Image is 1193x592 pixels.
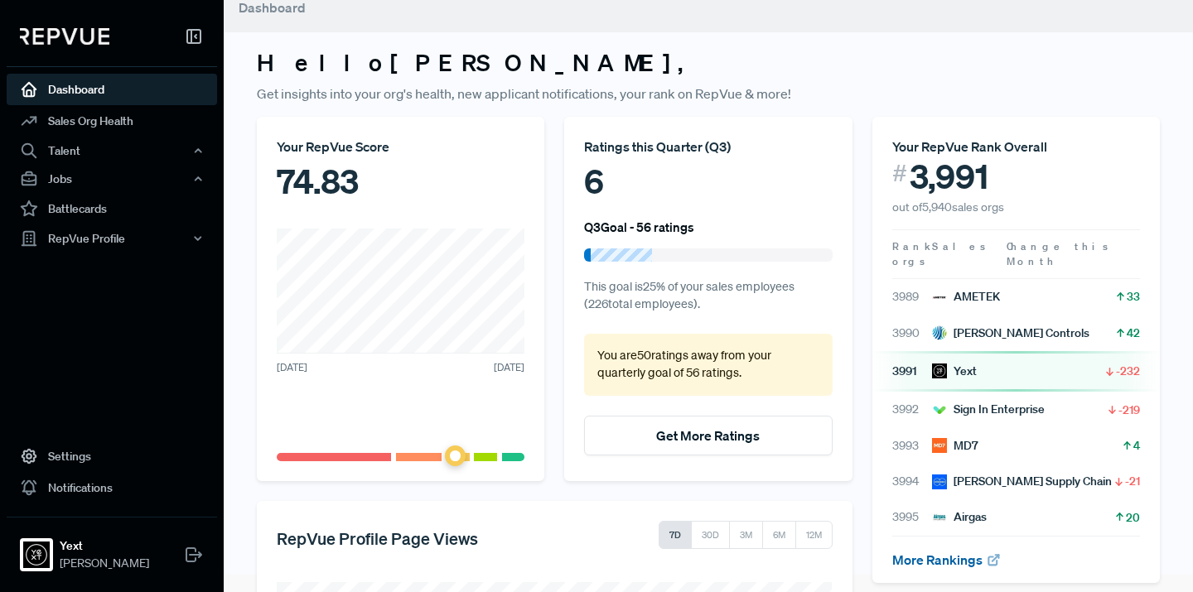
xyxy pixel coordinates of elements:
div: MD7 [932,437,978,455]
a: Notifications [7,472,217,503]
button: Talent [7,137,217,165]
button: Get More Ratings [584,416,832,455]
strong: Yext [60,537,149,555]
p: You are 50 ratings away from your quarterly goal of 56 ratings . [597,347,819,383]
h5: RepVue Profile Page Views [277,528,478,548]
div: AMETEK [932,288,1000,306]
img: AMETEK [932,290,947,305]
div: Sign In Enterprise [932,401,1045,418]
span: 20 [1126,509,1140,526]
a: Sales Org Health [7,105,217,137]
span: out of 5,940 sales orgs [892,200,1004,214]
span: 33 [1127,288,1140,305]
img: Yext [23,541,50,568]
span: 3989 [892,288,932,306]
span: 3995 [892,508,932,526]
span: [DATE] [277,360,307,375]
div: Your RepVue Score [277,137,524,156]
a: Dashboard [7,74,217,105]
span: 3994 [892,473,932,490]
button: 3M [729,521,763,549]
span: 3992 [892,401,932,418]
p: Get insights into your org's health, new applicant notifications, your rank on RepVue & more! [257,84,1160,103]
a: More Rankings [892,551,1002,568]
div: Ratings this Quarter ( Q3 ) [584,137,832,156]
div: Yext [932,363,977,380]
a: YextYext[PERSON_NAME] [7,517,217,579]
button: 6M [762,521,796,549]
span: 4 [1133,437,1140,454]
span: -232 [1116,363,1140,379]
h3: Hello [PERSON_NAME] , [257,49,1160,77]
img: Korber Supply Chain [932,474,947,489]
span: -21 [1125,473,1140,489]
div: [PERSON_NAME] Supply Chain [932,473,1112,490]
a: Battlecards [7,193,217,224]
img: MD7 [932,438,947,453]
img: Yext [932,363,947,378]
button: 12M [795,521,833,549]
span: Your RepVue Rank Overall [892,138,1047,155]
a: Settings [7,440,217,472]
span: Rank [892,239,932,254]
div: Airgas [932,508,987,526]
img: Johnson Controls [932,325,947,340]
img: RepVue [20,28,109,45]
span: [DATE] [494,360,524,375]
span: Sales orgs [892,239,988,268]
button: 7D [659,521,692,549]
img: Sign In Enterprise [932,402,947,417]
button: Jobs [7,165,217,193]
div: [PERSON_NAME] Controls [932,325,1089,342]
span: 3993 [892,437,932,455]
span: 3991 [892,363,932,380]
span: -219 [1118,402,1140,418]
span: Change this Month [1007,239,1111,268]
h6: Q3 Goal - 56 ratings [584,219,694,234]
span: # [892,156,907,190]
img: Airgas [932,510,947,525]
span: [PERSON_NAME] [60,555,149,572]
button: 30D [691,521,730,549]
p: This goal is 25 % of your sales employees ( 226 total employees). [584,278,832,314]
span: 3,991 [910,156,988,196]
div: 6 [584,156,832,206]
button: RepVue Profile [7,224,217,253]
span: 3990 [892,325,932,342]
div: 74.83 [277,156,524,206]
span: 42 [1127,325,1140,341]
